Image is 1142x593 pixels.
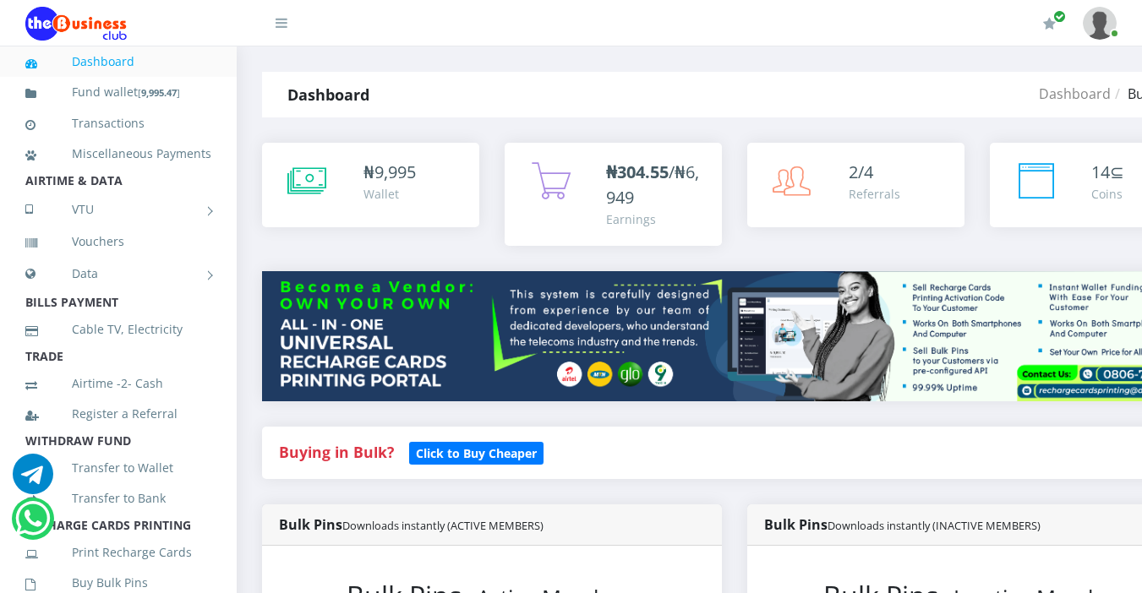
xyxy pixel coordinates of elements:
a: Dashboard [25,42,211,81]
small: Downloads instantly (ACTIVE MEMBERS) [342,518,544,533]
a: Data [25,253,211,295]
a: Chat for support [13,466,53,494]
a: Transactions [25,104,211,143]
span: 9,995 [374,160,416,183]
span: 2/4 [849,160,873,183]
a: VTU [25,188,211,231]
a: Transfer to Bank [25,479,211,518]
span: 14 [1091,160,1110,183]
div: Earnings [606,210,705,228]
a: Dashboard [1039,84,1111,103]
i: Renew/Upgrade Subscription [1043,17,1056,30]
div: ⊆ [1091,160,1124,185]
img: User [1083,7,1117,40]
a: 2/4 Referrals [747,143,964,227]
a: Airtime -2- Cash [25,364,211,403]
a: Register a Referral [25,394,211,433]
img: Logo [25,7,127,41]
b: ₦304.55 [606,160,669,183]
div: Coins [1091,185,1124,203]
b: Click to Buy Cheaper [416,445,537,461]
span: /₦6,949 [606,160,699,209]
a: ₦304.55/₦6,949 Earnings [505,143,722,246]
strong: Dashboard [287,84,369,105]
a: Vouchers [25,222,211,261]
a: Chat for support [15,511,50,539]
b: 9,995.47 [141,86,177,99]
div: Referrals [849,185,900,203]
div: Wallet [363,185,416,203]
strong: Buying in Bulk? [279,442,394,462]
span: Renew/Upgrade Subscription [1053,10,1066,23]
a: Click to Buy Cheaper [409,442,544,462]
a: ₦9,995 Wallet [262,143,479,227]
div: ₦ [363,160,416,185]
small: [ ] [138,86,180,99]
small: Downloads instantly (INACTIVE MEMBERS) [828,518,1041,533]
a: Fund wallet[9,995.47] [25,73,211,112]
a: Transfer to Wallet [25,449,211,487]
strong: Bulk Pins [764,515,1041,534]
strong: Bulk Pins [279,515,544,534]
a: Cable TV, Electricity [25,310,211,349]
a: Miscellaneous Payments [25,134,211,173]
a: Print Recharge Cards [25,533,211,572]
